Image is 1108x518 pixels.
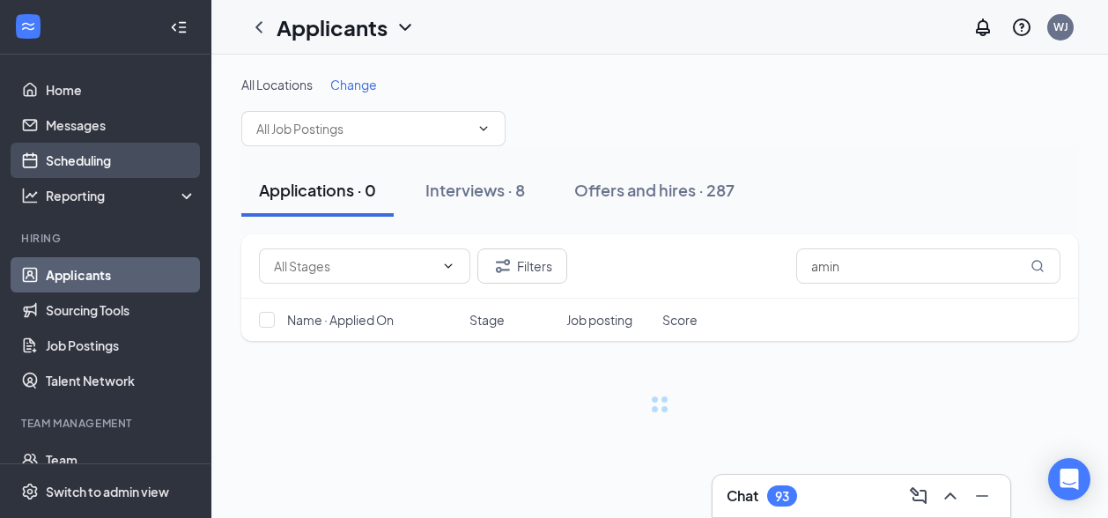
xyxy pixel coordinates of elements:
[46,328,196,363] a: Job Postings
[968,482,996,510] button: Minimize
[256,119,469,138] input: All Job Postings
[905,482,933,510] button: ComposeMessage
[46,483,169,500] div: Switch to admin view
[574,179,735,201] div: Offers and hires · 287
[972,17,994,38] svg: Notifications
[469,311,505,329] span: Stage
[1053,19,1068,34] div: WJ
[1048,458,1090,500] div: Open Intercom Messenger
[259,179,376,201] div: Applications · 0
[908,485,929,507] svg: ComposeMessage
[46,363,196,398] a: Talent Network
[287,311,394,329] span: Name · Applied On
[19,18,37,35] svg: WorkstreamLogo
[46,143,196,178] a: Scheduling
[477,248,567,284] button: Filter Filters
[46,257,196,292] a: Applicants
[971,485,993,507] svg: Minimize
[940,485,961,507] svg: ChevronUp
[936,482,964,510] button: ChevronUp
[425,179,525,201] div: Interviews · 8
[796,248,1060,284] input: Search in applications
[170,18,188,36] svg: Collapse
[775,489,789,504] div: 93
[492,255,513,277] svg: Filter
[727,486,758,506] h3: Chat
[395,17,416,38] svg: ChevronDown
[476,122,491,136] svg: ChevronDown
[248,17,270,38] svg: ChevronLeft
[1011,17,1032,38] svg: QuestionInfo
[566,311,632,329] span: Job posting
[46,442,196,477] a: Team
[1030,259,1045,273] svg: MagnifyingGlass
[330,77,377,92] span: Change
[46,292,196,328] a: Sourcing Tools
[21,416,193,431] div: Team Management
[21,483,39,500] svg: Settings
[662,311,698,329] span: Score
[277,12,388,42] h1: Applicants
[441,259,455,273] svg: ChevronDown
[241,77,313,92] span: All Locations
[46,187,197,204] div: Reporting
[21,187,39,204] svg: Analysis
[21,231,193,246] div: Hiring
[46,107,196,143] a: Messages
[46,72,196,107] a: Home
[274,256,434,276] input: All Stages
